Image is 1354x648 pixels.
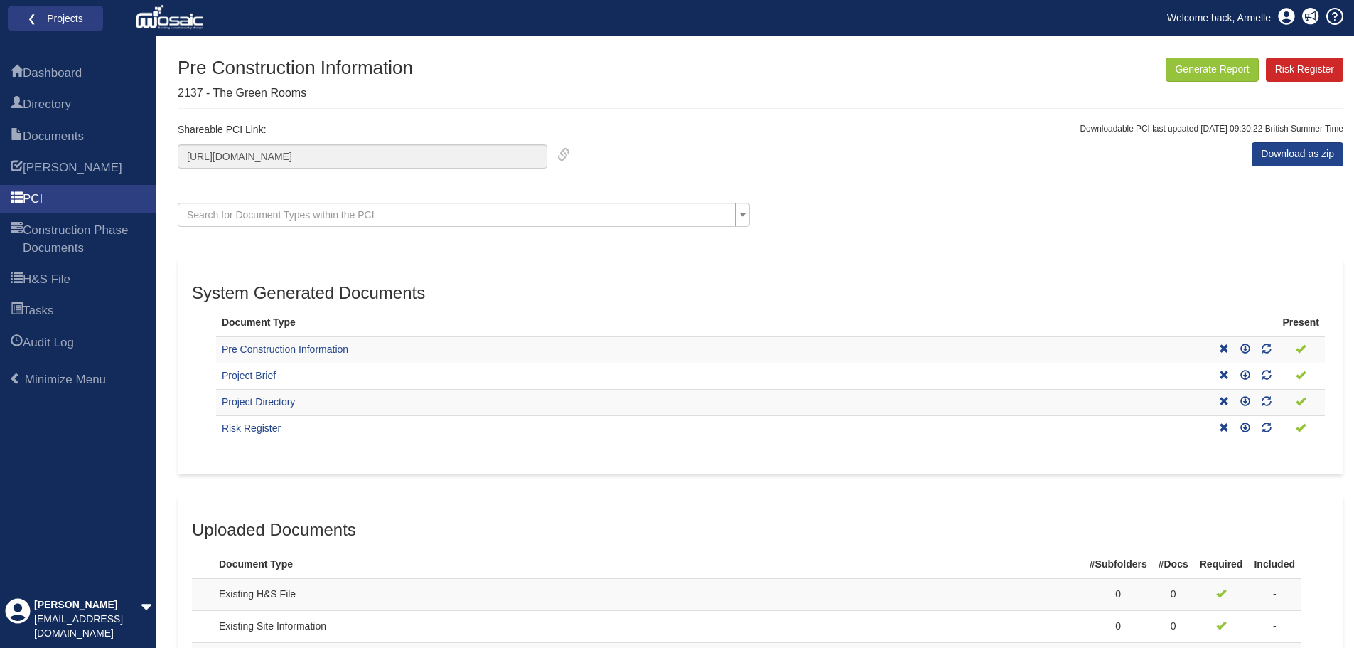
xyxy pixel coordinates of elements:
span: HARI [23,159,122,176]
div: Shareable PCI Link: [167,123,570,169]
a: Download as zip [1252,142,1343,166]
span: Search for Document Types within the PCI [187,209,375,221]
div: [EMAIL_ADDRESS][DOMAIN_NAME] [34,612,141,641]
th: #Docs [1153,546,1194,578]
span: Minimize Menu [9,373,21,385]
th: #Subfolders [1084,546,1153,578]
a: Pre Construction Information [222,344,348,355]
span: PCI [23,191,43,208]
h3: Uploaded Documents [192,521,1329,539]
span: H&S File [11,272,23,289]
div: [PERSON_NAME] [34,598,141,612]
a: Risk Register [222,423,281,434]
span: Audit Log [11,335,23,352]
span: Documents [11,129,23,146]
img: logo_white.png [135,4,207,32]
a: Project Directory [222,396,295,408]
td: 0 [1153,610,1194,642]
span: Directory [23,96,71,113]
th: Document Type [213,546,956,578]
span: PCI [11,191,23,208]
span: Minimize Menu [25,373,106,386]
button: Generate Report [1166,58,1258,82]
td: - [1248,610,1301,642]
th: Required [1194,546,1249,578]
a: Welcome back, Armelle [1156,7,1282,28]
span: Tasks [23,302,53,319]
a: Project Brief [222,370,276,381]
span: Dashboard [23,65,82,82]
a: ❮ Projects [17,9,94,28]
th: Present [1277,310,1325,336]
td: 0 [1153,578,1194,610]
span: Dashboard [11,65,23,83]
th: Included [1248,546,1301,578]
td: 0 [1084,578,1153,610]
td: 0 [1084,610,1153,642]
span: Construction Phase Documents [23,222,146,257]
span: Tasks [11,303,23,320]
h3: System Generated Documents [192,284,1329,302]
span: Directory [11,97,23,114]
div: Profile [5,598,31,641]
td: - [1248,578,1301,610]
th: Document Type [216,310,1213,336]
span: Audit Log [23,334,74,351]
span: HARI [11,160,23,177]
a: Risk Register [1266,58,1343,82]
span: Documents [23,128,84,145]
p: Downloadable PCI last updated [DATE] 09:30:22 British Summer Time [1080,123,1343,135]
p: 2137 - The Green Rooms [178,85,413,102]
span: H&S File [23,271,70,288]
h1: Pre Construction Information [178,58,413,78]
span: Construction Phase Documents [11,223,23,257]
